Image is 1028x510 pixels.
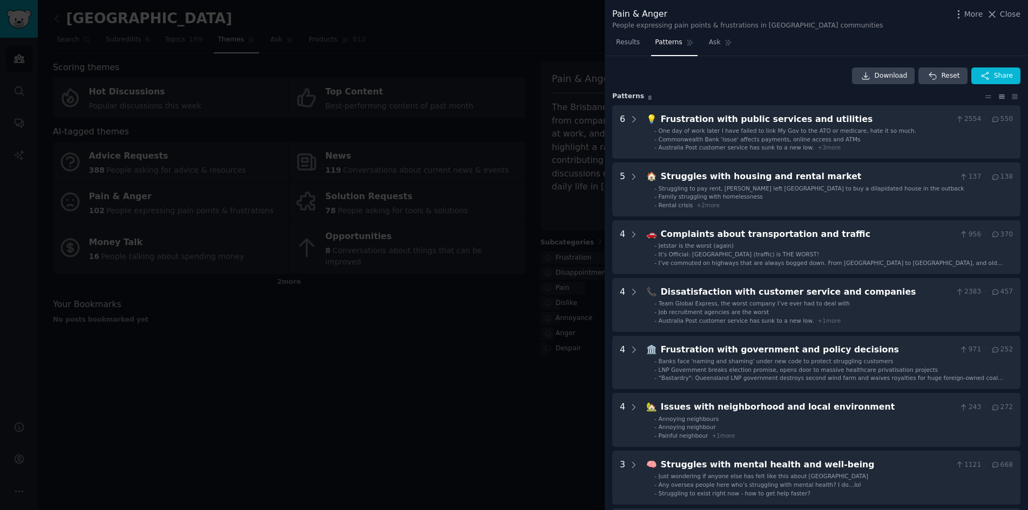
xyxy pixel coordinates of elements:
span: One day of work later I have failed to link My Gov to the ATO or medicare, hate it so much. [659,127,917,134]
span: It's Official: [GEOGRAPHIC_DATA] (traffic) is THE WORST! [659,251,820,257]
span: Close [1000,9,1020,20]
div: - [654,185,657,192]
span: Results [616,38,640,47]
div: Struggles with housing and rental market [661,170,956,183]
div: 4 [620,400,625,439]
span: 2554 [955,114,982,124]
a: Results [612,34,644,56]
div: - [654,250,657,258]
div: - [654,193,657,200]
span: Family struggling with homelessness [659,193,763,200]
div: 3 [620,458,625,497]
div: - [654,308,657,316]
div: 4 [620,228,625,267]
div: Complaints about transportation and traffic [661,228,956,241]
div: - [654,300,657,307]
div: Frustration with government and policy decisions [661,343,956,357]
span: 8 [648,94,652,101]
span: · [985,345,987,355]
span: Commonwealth Bank 'issue' affects payments, online access and ATMs [659,136,861,142]
div: 6 [620,113,625,152]
div: - [654,481,657,488]
span: 956 [959,230,981,240]
span: Banks face 'naming and shaming' under new code to protect struggling customers [659,358,894,364]
div: Issues with neighborhood and local environment [661,400,956,414]
span: 🏛️ [646,344,657,355]
div: 4 [620,285,625,324]
span: + 1 more [818,317,841,324]
div: 4 [620,343,625,382]
span: 971 [959,345,981,355]
div: Dissatisfaction with customer service and companies [661,285,951,299]
div: - [654,357,657,365]
div: - [654,489,657,497]
div: Pain & Anger [612,8,883,21]
span: Any oversea people here who’s struggling with mental health? I do…lol [659,481,861,488]
span: 2383 [955,287,982,297]
span: + 3 more [818,144,841,151]
span: + 1 more [712,432,735,439]
span: · [985,172,987,182]
div: Struggles with mental health and well-being [661,458,951,472]
span: 550 [991,114,1013,124]
span: 137 [959,172,981,182]
span: Ask [709,38,721,47]
button: Share [971,67,1020,85]
span: Struggling to pay rent, [PERSON_NAME] left [GEOGRAPHIC_DATA] to buy a dilapidated house in the ou... [659,185,964,192]
span: Pattern s [612,92,644,101]
span: 📞 [646,287,657,297]
span: 370 [991,230,1013,240]
span: · [985,230,987,240]
span: Jetstar is the worst (again) [659,242,734,249]
span: Painful neighbour [659,432,708,439]
span: Patterns [655,38,682,47]
span: 243 [959,403,981,412]
span: · [985,287,987,297]
div: - [654,423,657,431]
span: Australia Post customer service has sunk to a new low. [659,144,814,151]
span: Struggling to exist right now - how to get help faster? [659,490,811,497]
a: Ask [705,34,736,56]
div: - [654,201,657,209]
span: Team Global Express, the worst company I’ve ever had to deal with [659,300,850,307]
span: Share [994,71,1013,81]
button: Reset [918,67,967,85]
span: Annoying neighbour [659,424,716,430]
span: 🏠 [646,171,657,181]
div: Frustration with public services and utilities [661,113,951,126]
div: - [654,135,657,143]
div: - [654,374,657,382]
span: · [985,403,987,412]
span: Australia Post customer service has sunk to a new low. [659,317,814,324]
div: - [654,415,657,423]
span: 457 [991,287,1013,297]
div: - [654,242,657,249]
span: 🚗 [646,229,657,239]
a: Patterns [651,34,697,56]
div: - [654,259,657,267]
span: + 2 more [696,202,720,208]
span: 668 [991,460,1013,470]
span: Just wondering if anyone else has felt like this about [GEOGRAPHIC_DATA] [659,473,868,479]
button: Close [986,9,1020,20]
a: Download [852,67,915,85]
span: 138 [991,172,1013,182]
div: - [654,144,657,151]
span: Download [875,71,908,81]
span: I’ve commuted on highways that are always bogged down. From [GEOGRAPHIC_DATA] to [GEOGRAPHIC_DATA... [659,260,1003,274]
span: · [985,114,987,124]
span: Reset [941,71,959,81]
span: More [964,9,983,20]
button: More [953,9,983,20]
span: Annoying neighbours [659,416,719,422]
span: 🏡 [646,402,657,412]
div: - [654,432,657,439]
span: 252 [991,345,1013,355]
span: 🧠 [646,459,657,470]
span: Rental crisis [659,202,693,208]
div: People expressing pain points & frustrations in [GEOGRAPHIC_DATA] communities [612,21,883,31]
div: 5 [620,170,625,209]
div: - [654,127,657,134]
span: 1121 [955,460,982,470]
div: - [654,366,657,373]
